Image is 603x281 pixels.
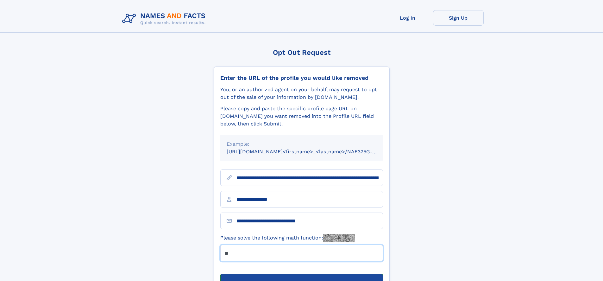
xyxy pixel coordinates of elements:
[382,10,433,26] a: Log In
[220,74,383,81] div: Enter the URL of the profile you would like removed
[220,86,383,101] div: You, or an authorized agent on your behalf, may request to opt-out of the sale of your informatio...
[227,149,395,155] small: [URL][DOMAIN_NAME]<firstname>_<lastname>/NAF325G-xxxxxxxx
[220,234,355,242] label: Please solve the following math function:
[220,105,383,128] div: Please copy and paste the specific profile page URL on [DOMAIN_NAME] you want removed into the Pr...
[227,140,377,148] div: Example:
[214,48,390,56] div: Opt Out Request
[120,10,211,27] img: Logo Names and Facts
[433,10,484,26] a: Sign Up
